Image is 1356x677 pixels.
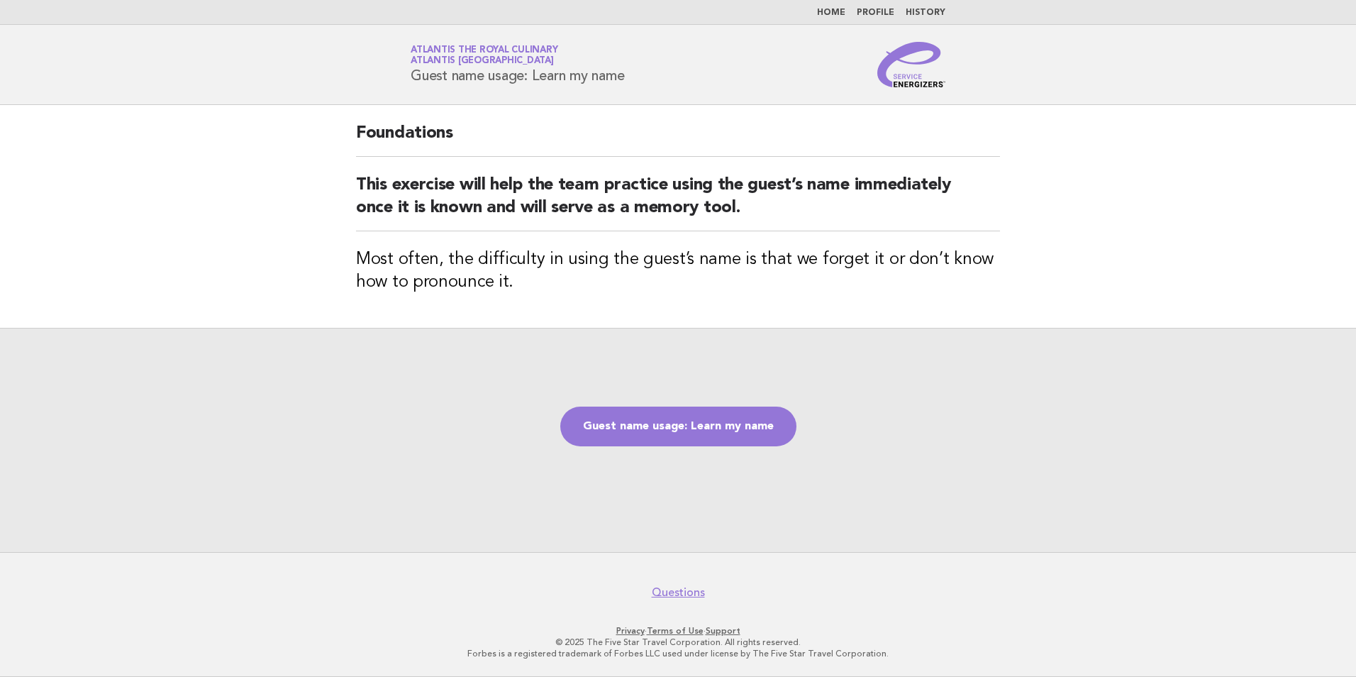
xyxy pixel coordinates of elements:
[356,174,1000,231] h2: This exercise will help the team practice using the guest’s name immediately once it is known and...
[906,9,945,17] a: History
[817,9,845,17] a: Home
[560,407,796,446] a: Guest name usage: Learn my name
[244,625,1112,637] p: · ·
[411,57,554,66] span: Atlantis [GEOGRAPHIC_DATA]
[356,248,1000,294] h3: Most often, the difficulty in using the guest’s name is that we forget it or don’t know how to pr...
[244,637,1112,648] p: © 2025 The Five Star Travel Corporation. All rights reserved.
[411,46,624,83] h1: Guest name usage: Learn my name
[356,122,1000,157] h2: Foundations
[244,648,1112,659] p: Forbes is a registered trademark of Forbes LLC used under license by The Five Star Travel Corpora...
[652,585,705,600] a: Questions
[411,45,557,65] a: Atlantis the Royal CulinaryAtlantis [GEOGRAPHIC_DATA]
[616,626,645,636] a: Privacy
[877,42,945,87] img: Service Energizers
[647,626,704,636] a: Terms of Use
[857,9,894,17] a: Profile
[706,626,740,636] a: Support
